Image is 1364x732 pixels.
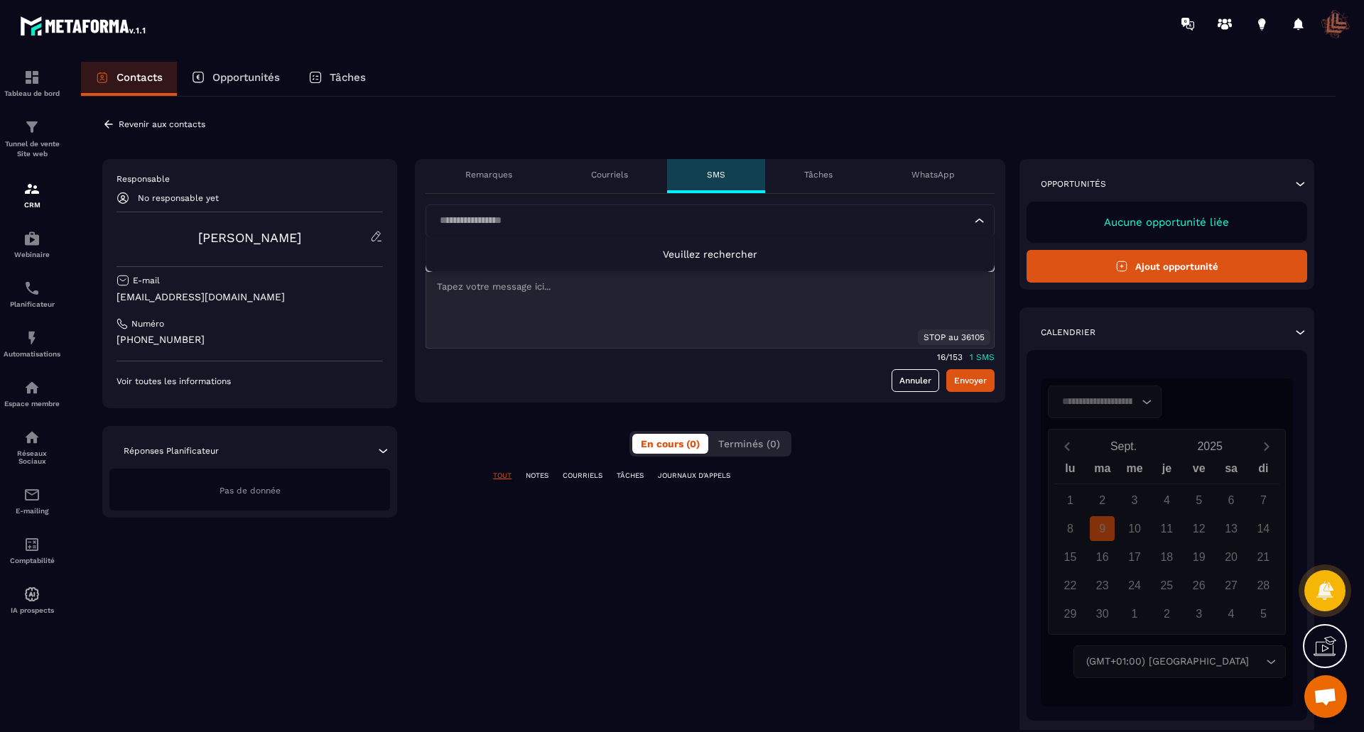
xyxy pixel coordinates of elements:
[212,71,280,84] p: Opportunités
[707,169,725,180] p: SMS
[4,108,60,170] a: formationformationTunnel de vente Site web
[23,230,40,247] img: automations
[4,139,60,159] p: Tunnel de vente Site web
[632,434,708,454] button: En cours (0)
[4,58,60,108] a: formationformationTableau de bord
[4,525,60,575] a: accountantaccountantComptabilité
[4,269,60,319] a: schedulerschedulerPlanificateur
[138,193,219,203] p: No responsable yet
[465,169,512,180] p: Remarques
[330,71,366,84] p: Tâches
[946,369,995,392] button: Envoyer
[658,471,730,481] p: JOURNAUX D'APPELS
[23,429,40,446] img: social-network
[718,438,780,449] span: Terminés (0)
[117,71,163,84] p: Contacts
[23,329,40,346] img: automations
[591,169,628,180] p: Courriels
[4,368,60,418] a: automationsautomationsEspace membre
[1041,216,1293,229] p: Aucune opportunité liée
[1041,178,1106,190] p: Opportunités
[4,300,60,308] p: Planificateur
[4,251,60,258] p: Webinaire
[911,169,955,180] p: WhatsApp
[23,486,40,503] img: email
[1304,675,1347,718] div: Ouvrir le chat
[949,352,963,362] p: 153
[81,62,177,96] a: Contacts
[4,89,60,97] p: Tableau de bord
[117,376,383,387] p: Voir toutes les informations
[23,379,40,396] img: automations
[4,418,60,476] a: social-networksocial-networkRéseaux Sociaux
[4,507,60,515] p: E-mailing
[4,319,60,368] a: automationsautomationsAutomatisations
[220,486,281,496] span: Pas de donnée
[20,13,148,38] img: logo
[117,290,383,304] p: [EMAIL_ADDRESS][DOMAIN_NAME]
[124,445,219,457] p: Réponses Planificateur
[4,557,60,564] p: Comptabilité
[526,471,548,481] p: NOTES
[1041,327,1095,338] p: Calendrier
[641,438,700,449] span: En cours (0)
[563,471,602,481] p: COURRIELS
[23,586,40,603] img: automations
[435,213,971,229] input: Search for option
[198,230,301,245] a: [PERSON_NAME]
[23,280,40,297] img: scheduler
[892,369,939,392] a: Annuler
[4,606,60,614] p: IA prospects
[23,69,40,86] img: formation
[918,329,990,345] div: STOP au 36105
[710,434,789,454] button: Terminés (0)
[4,350,60,358] p: Automatisations
[4,219,60,269] a: automationsautomationsWebinaire
[23,180,40,197] img: formation
[23,536,40,553] img: accountant
[617,471,644,481] p: TÂCHES
[937,352,949,362] p: 16/
[970,352,995,362] p: 1 SMS
[117,333,383,346] p: [PHONE_NUMBER]
[131,318,164,329] p: Numéro
[119,119,205,129] p: Revenir aux contacts
[493,471,511,481] p: TOUT
[663,248,757,260] span: Veuillez rechercher
[4,449,60,465] p: Réseaux Sociaux
[1027,250,1307,283] button: Ajout opportunité
[177,62,294,96] a: Opportunités
[133,275,160,286] p: E-mail
[117,173,383,185] p: Responsable
[23,119,40,136] img: formation
[426,204,995,237] div: Search for option
[804,169,833,180] p: Tâches
[294,62,380,96] a: Tâches
[4,170,60,219] a: formationformationCRM
[4,476,60,525] a: emailemailE-mailing
[4,400,60,408] p: Espace membre
[4,201,60,209] p: CRM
